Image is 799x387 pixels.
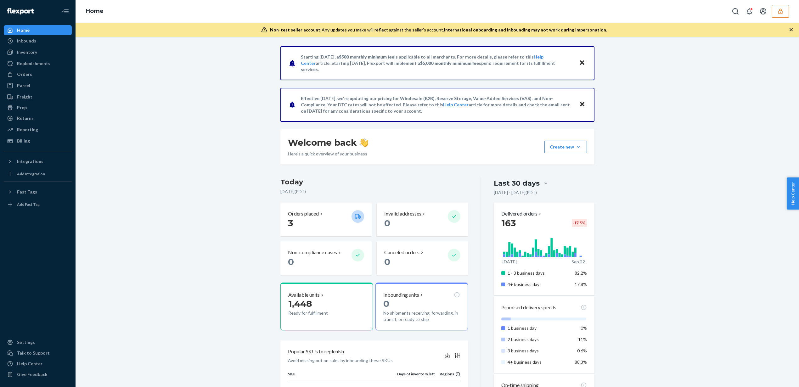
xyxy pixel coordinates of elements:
[288,218,293,228] span: 3
[280,241,372,275] button: Non-compliance cases 0
[383,310,460,322] p: No shipments receiving, forwarding, in transit, or ready to ship
[17,82,30,89] div: Parcel
[384,249,419,256] p: Canceled orders
[494,178,540,188] div: Last 30 days
[4,337,72,347] a: Settings
[4,169,72,179] a: Add Integration
[4,81,72,91] a: Parcel
[581,325,587,331] span: 0%
[270,27,322,32] span: Non-test seller account:
[501,304,556,311] p: Promised delivery speeds
[288,310,346,316] p: Ready for fulfillment
[17,138,30,144] div: Billing
[59,5,72,18] button: Close Navigation
[359,138,368,147] img: hand-wave emoji
[280,177,468,187] h3: Today
[339,54,394,59] span: $500 monthly minimum fee
[17,60,50,67] div: Replenishments
[501,218,516,228] span: 163
[86,8,104,14] a: Home
[578,59,586,68] button: Close
[17,38,36,44] div: Inbounds
[384,210,421,217] p: Invalid addresses
[17,350,50,356] div: Talk to Support
[288,371,397,382] th: SKU
[508,325,570,331] p: 1 business day
[17,94,32,100] div: Freight
[288,151,368,157] p: Here’s a quick overview of your business
[288,357,393,364] p: Avoid missing out on sales by inbounding these SKUs
[17,189,37,195] div: Fast Tags
[508,348,570,354] p: 3 business days
[7,8,34,14] img: Flexport logo
[81,2,109,20] ol: breadcrumbs
[578,100,586,109] button: Close
[4,113,72,123] a: Returns
[383,298,389,309] span: 0
[508,359,570,365] p: 4+ business days
[4,92,72,102] a: Freight
[4,187,72,197] button: Fast Tags
[575,282,587,287] span: 17.8%
[288,291,320,299] p: Available units
[17,371,48,378] div: Give Feedback
[288,249,337,256] p: Non-compliance cases
[729,5,742,18] button: Open Search Box
[4,348,72,358] button: Talk to Support
[503,259,517,265] p: [DATE]
[4,136,72,146] a: Billing
[288,137,368,148] h1: Welcome back
[4,199,72,210] a: Add Fast Tag
[288,298,312,309] span: 1,448
[4,359,72,369] a: Help Center
[508,281,570,288] p: 4+ business days
[280,283,373,330] button: Available units1,448Ready for fulfillment
[288,348,344,355] p: Popular SKUs to replenish
[383,291,419,299] p: Inbounding units
[572,219,587,227] div: -17.3 %
[544,141,587,153] button: Create new
[270,27,607,33] div: Any updates you make will reflect against the seller's account.
[743,5,756,18] button: Open notifications
[4,25,72,35] a: Home
[301,54,573,73] p: Starting [DATE], a is applicable to all merchants. For more details, please refer to this article...
[280,188,468,195] p: [DATE] ( PDT )
[494,189,537,196] p: [DATE] - [DATE] ( PDT )
[758,368,793,384] iframe: Opens a widget where you can chat to one of our agents
[4,36,72,46] a: Inbounds
[4,156,72,166] button: Integrations
[577,348,587,353] span: 0.6%
[17,126,38,133] div: Reporting
[17,171,45,177] div: Add Integration
[17,158,43,165] div: Integrations
[17,339,35,345] div: Settings
[17,27,30,33] div: Home
[375,283,468,330] button: Inbounding units0No shipments receiving, forwarding, in transit, or ready to ship
[443,102,469,107] a: Help Center
[17,115,34,121] div: Returns
[508,270,570,276] p: 1 - 3 business days
[787,177,799,210] button: Help Center
[280,203,372,236] button: Orders placed 3
[17,71,32,77] div: Orders
[501,210,543,217] p: Delivered orders
[384,256,390,267] span: 0
[301,95,573,114] p: Effective [DATE], we're updating our pricing for Wholesale (B2B), Reserve Storage, Value-Added Se...
[17,202,40,207] div: Add Fast Tag
[288,256,294,267] span: 0
[4,69,72,79] a: Orders
[17,49,37,55] div: Inventory
[4,125,72,135] a: Reporting
[757,5,769,18] button: Open account menu
[17,361,42,367] div: Help Center
[435,371,461,377] div: Regions
[578,337,587,342] span: 11%
[288,210,319,217] p: Orders placed
[575,359,587,365] span: 88.3%
[377,203,468,236] button: Invalid addresses 0
[420,60,479,66] span: $5,000 monthly minimum fee
[4,59,72,69] a: Replenishments
[4,47,72,57] a: Inventory
[571,259,585,265] p: Sep 22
